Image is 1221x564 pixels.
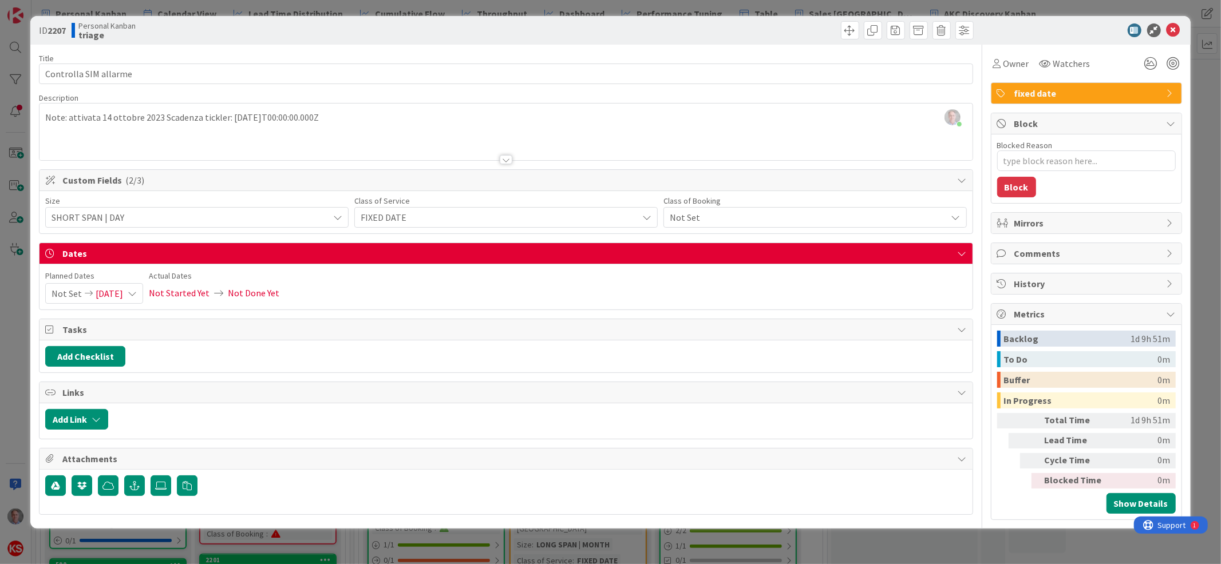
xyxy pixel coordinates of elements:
span: Not Set [52,284,82,303]
span: ID [39,23,66,37]
span: Watchers [1053,57,1090,70]
span: Not Set [670,209,941,225]
div: 0m [1112,433,1171,448]
button: Add Link [45,409,108,430]
span: Not Started Yet [149,283,210,303]
span: Comments [1014,247,1161,260]
label: Blocked Reason [997,140,1053,150]
button: Add Checklist [45,346,125,367]
span: Planned Dates [45,270,143,282]
span: Actual Dates [149,270,279,282]
span: Metrics [1014,307,1161,321]
span: [DATE] [96,284,123,303]
div: Total Time [1045,413,1108,428]
button: Block [997,177,1036,197]
span: Links [62,386,951,399]
div: Cycle Time [1045,453,1108,468]
div: 0m [1158,372,1171,388]
b: triage [78,30,136,39]
span: Tasks [62,323,951,336]
span: ( 2/3 ) [125,174,144,186]
div: 1d 9h 51m [1131,331,1171,347]
div: 0m [1112,453,1171,468]
span: Block [1014,117,1161,130]
div: Class of Booking [663,197,967,205]
div: Size [45,197,349,205]
b: 2207 [48,25,66,36]
div: Class of Service [354,197,658,205]
div: 0m [1112,473,1171,488]
div: To Do [1004,351,1158,367]
p: Note: attivata 14 ottobre 2023 Scadenza tickler: [DATE]T00:00:00.000Z [45,111,966,124]
span: fixed date [1014,86,1161,100]
label: Title [39,53,54,63]
div: Lead Time [1045,433,1108,448]
div: 1d 9h 51m [1112,413,1171,428]
span: SHORT SPAN | DAY [52,209,323,225]
span: History [1014,277,1161,291]
div: Buffer [1004,372,1158,388]
div: 1 [60,5,62,14]
div: Blocked Time [1045,473,1108,488]
span: Personal Kanban [78,21,136,30]
span: Custom Fields [62,173,951,187]
button: Show Details [1107,493,1176,514]
span: Attachments [62,452,951,466]
span: Dates [62,247,951,260]
div: 0m [1158,351,1171,367]
span: Not Done Yet [228,283,279,303]
span: Owner [1003,57,1029,70]
span: Mirrors [1014,216,1161,230]
span: FIXED DATE [361,209,632,225]
div: In Progress [1004,392,1158,408]
input: type card name here... [39,63,973,84]
img: 9UdbG9bmAsZFfNcxiAjc88abcXdLiien.jpg [945,109,961,125]
span: Description [39,93,78,103]
div: Backlog [1004,331,1131,347]
span: Support [24,2,52,15]
div: 0m [1158,392,1171,408]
